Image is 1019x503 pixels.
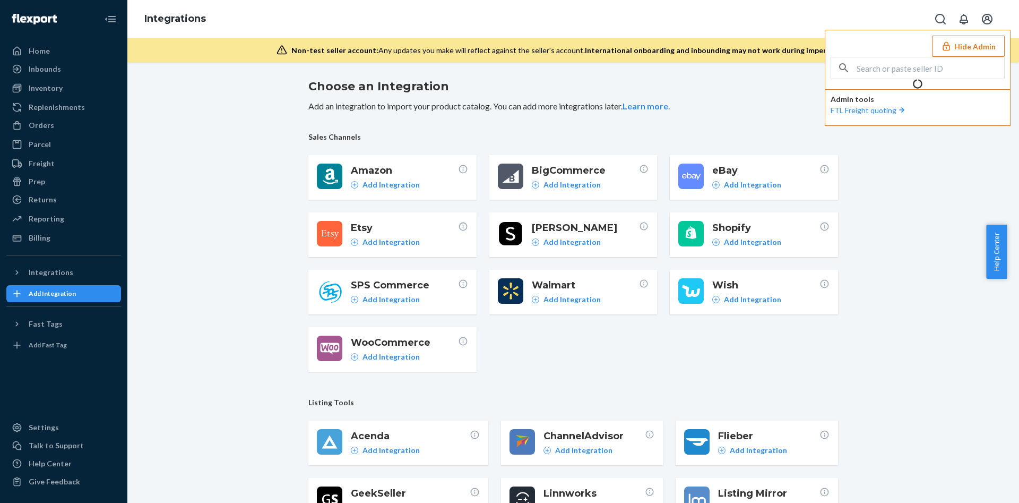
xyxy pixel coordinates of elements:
[362,180,420,190] p: Add Integration
[362,237,420,248] p: Add Integration
[29,64,61,74] div: Inbounds
[543,429,645,443] span: ChannelAdvisor
[29,139,51,150] div: Parcel
[532,237,601,248] a: Add Integration
[543,237,601,248] p: Add Integration
[29,194,57,205] div: Returns
[351,294,420,305] a: Add Integration
[543,487,645,500] span: Linnworks
[6,419,121,436] a: Settings
[308,397,838,408] span: Listing Tools
[351,180,420,190] a: Add Integration
[6,455,121,472] a: Help Center
[351,221,458,235] span: Etsy
[351,164,458,177] span: Amazon
[29,233,50,243] div: Billing
[718,429,819,443] span: Flieber
[532,180,601,190] a: Add Integration
[6,210,121,227] a: Reporting
[724,237,781,248] p: Add Integration
[29,46,50,56] div: Home
[29,120,54,131] div: Orders
[712,278,819,292] span: Wish
[29,158,55,169] div: Freight
[362,294,420,305] p: Add Integration
[29,267,73,278] div: Integrations
[6,437,121,454] a: Talk to Support
[6,155,121,172] a: Freight
[555,445,612,456] p: Add Integration
[6,42,121,59] a: Home
[308,132,838,142] span: Sales Channels
[351,429,470,443] span: Acenda
[712,221,819,235] span: Shopify
[6,316,121,333] button: Fast Tags
[532,164,639,177] span: BigCommerce
[712,180,781,190] a: Add Integration
[724,180,781,190] p: Add Integration
[831,106,907,115] a: FTL Freight quoting
[29,476,80,487] div: Give Feedback
[351,445,420,456] a: Add Integration
[712,164,819,177] span: eBay
[291,45,860,56] div: Any updates you make will reflect against the seller's account.
[712,237,781,248] a: Add Integration
[543,445,612,456] a: Add Integration
[6,229,121,246] a: Billing
[29,102,85,113] div: Replenishments
[362,352,420,362] p: Add Integration
[831,94,1005,105] p: Admin tools
[29,319,63,329] div: Fast Tags
[718,487,819,500] span: Listing Mirror
[623,100,668,113] button: Learn more
[718,445,787,456] a: Add Integration
[308,100,838,113] p: Add an integration to import your product catalog. You can add more integrations later. .
[6,99,121,116] a: Replenishments
[29,83,63,93] div: Inventory
[6,61,121,78] a: Inbounds
[6,264,121,281] button: Integrations
[29,340,67,349] div: Add Fast Tag
[6,136,121,153] a: Parcel
[351,237,420,248] a: Add Integration
[977,8,998,30] button: Open account menu
[100,8,121,30] button: Close Navigation
[29,176,45,187] div: Prep
[12,14,57,24] img: Flexport logo
[351,487,470,500] span: GeekSeller
[6,191,121,208] a: Returns
[724,294,781,305] p: Add Integration
[543,294,601,305] p: Add Integration
[29,440,84,451] div: Talk to Support
[6,117,121,134] a: Orders
[953,8,974,30] button: Open notifications
[136,4,214,35] ol: breadcrumbs
[29,214,64,224] div: Reporting
[532,278,639,292] span: Walmart
[930,8,951,30] button: Open Search Box
[6,285,121,302] a: Add Integration
[29,289,76,298] div: Add Integration
[932,36,1005,57] button: Hide Admin
[532,294,601,305] a: Add Integration
[543,180,601,190] p: Add Integration
[308,78,838,95] h2: Choose an Integration
[144,13,206,24] a: Integrations
[6,337,121,354] a: Add Fast Tag
[712,294,781,305] a: Add Integration
[351,278,458,292] span: SPS Commerce
[362,445,420,456] p: Add Integration
[6,473,121,490] button: Give Feedback
[6,173,121,190] a: Prep
[29,422,59,433] div: Settings
[291,46,378,55] span: Non-test seller account:
[351,336,458,349] span: WooCommerce
[6,80,121,97] a: Inventory
[29,458,72,469] div: Help Center
[857,57,1004,79] input: Search or paste seller ID
[585,46,860,55] span: International onboarding and inbounding may not work during impersonation.
[986,225,1007,279] button: Help Center
[532,221,639,235] span: [PERSON_NAME]
[351,352,420,362] a: Add Integration
[730,445,787,456] p: Add Integration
